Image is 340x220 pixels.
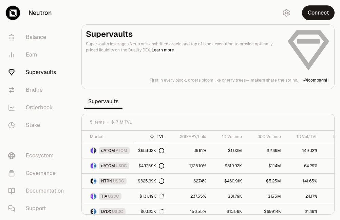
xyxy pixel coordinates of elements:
a: $460.91K [210,174,246,189]
a: Supervaults [3,64,73,81]
span: dATOM [101,148,115,153]
img: USDC Logo [94,209,96,214]
span: $1.71M TVL [111,119,132,125]
div: $325.39K [138,178,164,184]
a: Learn more [152,47,174,53]
button: Connect [302,5,335,20]
div: Market [90,134,130,139]
div: $688.32K [138,148,164,153]
img: USDC Logo [94,194,96,199]
a: DYDX LogoUSDC LogoDYDXUSDC [82,204,134,219]
a: $1.14M [246,158,285,173]
div: 1D Vol/TVL [289,134,318,139]
a: $131.49K [134,189,168,204]
a: dATOM LogoATOM LogodATOMATOM [82,143,134,158]
a: Governance [3,164,73,182]
span: ATOM [116,148,127,153]
a: @jcompagni1 [303,78,329,83]
a: $5.25M [246,174,285,189]
div: 30D APY/hold [172,134,206,139]
a: $325.39K [134,174,168,189]
a: $688.32K [134,143,168,158]
span: USDC [113,178,124,184]
img: USDC Logo [94,163,96,169]
a: Ecosystem [3,147,73,164]
a: 149.32% [285,143,322,158]
a: NTRN LogoUSDC LogoNTRNUSDC [82,174,134,189]
div: TVL [138,134,164,139]
span: TIA [101,194,107,199]
a: 237.55% [168,189,210,204]
img: DYDX Logo [91,209,93,214]
a: TIA LogoUSDC LogoTIAUSDC [82,189,134,204]
img: dATOM Logo [91,148,93,153]
a: $497.59K [134,158,168,173]
a: $319.92K [210,158,246,173]
h2: Supervaults [86,29,281,40]
img: NTRN Logo [91,178,93,184]
span: USDC [112,209,123,214]
a: Stake [3,116,73,134]
a: dATOM LogoUSDC LogodATOMUSDC [82,158,134,173]
a: Documentation [3,182,73,200]
span: USDC [108,194,119,199]
span: 5 items [90,119,105,125]
a: 64.29% [285,158,322,173]
div: 1D Volume [214,134,242,139]
a: $1.03M [210,143,246,158]
p: orders bloom like cherry trees— [188,78,249,83]
span: USDC [116,163,127,169]
a: Bridge [3,81,73,99]
span: Supervaults [84,95,122,108]
img: dATOM Logo [91,163,93,169]
a: $13.59K [210,204,246,219]
a: $31.79K [210,189,246,204]
div: 30D Volume [250,134,281,139]
span: NTRN [101,178,112,184]
div: $63.23K [140,209,164,214]
a: First in every block,orders bloom like cherry trees—makers share the spring. [150,78,298,83]
a: 21.49% [285,204,322,219]
a: 24.17% [285,189,322,204]
a: 156.55% [168,204,210,219]
a: 62.74% [168,174,210,189]
a: Balance [3,28,73,46]
a: $1.75M [246,189,285,204]
p: Supervaults leverages Neutron's enshrined oracle and top of block execution to provide optimally ... [86,41,281,53]
span: DYDX [101,209,111,214]
a: Earn [3,46,73,64]
a: 141.65% [285,174,322,189]
a: 1,125.10% [168,158,210,173]
a: $699.14K [246,204,285,219]
img: ATOM Logo [94,148,96,153]
div: $131.49K [139,194,164,199]
img: USDC Logo [94,178,96,184]
span: dATOM [101,163,115,169]
a: 36.81% [168,143,210,158]
a: Orderbook [3,99,73,116]
a: $63.23K [134,204,168,219]
p: makers share the spring. [251,78,298,83]
div: $497.59K [138,163,164,169]
p: First in every block, [150,78,187,83]
p: @ jcompagni1 [303,78,329,83]
a: Support [3,200,73,217]
img: TIA Logo [91,194,93,199]
a: $2.49M [246,143,285,158]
